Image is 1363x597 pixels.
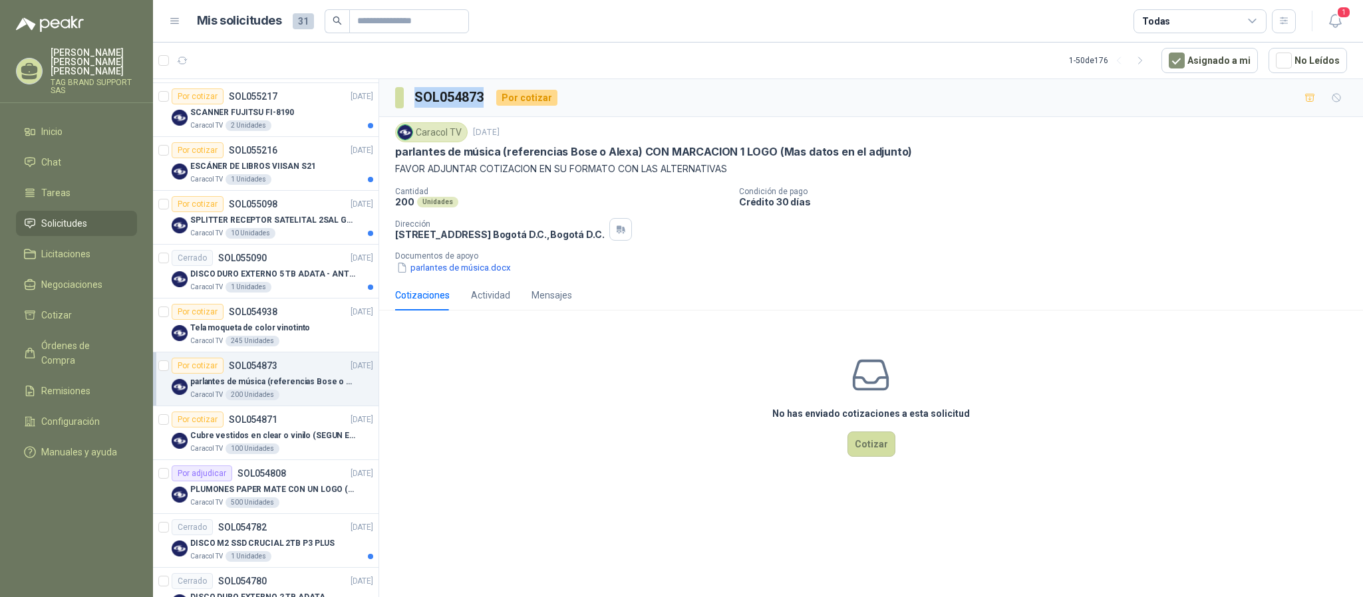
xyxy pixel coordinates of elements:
div: 1 Unidades [226,174,271,185]
span: Inicio [41,124,63,139]
p: SOL055098 [229,199,277,209]
div: Mensajes [531,288,572,302]
p: [DATE] [351,414,373,426]
div: Por cotizar [172,196,224,212]
span: Tareas [41,185,71,200]
span: 1 [1336,6,1351,19]
p: Documentos de apoyo [395,251,1358,261]
p: [DATE] [351,467,373,480]
div: Actividad [471,288,510,302]
a: Órdenes de Compra [16,333,137,373]
a: Por cotizarSOL054871[DATE] Company LogoCubre vestidos en clear o vinilo (SEGUN ESPECIFICACIONES D... [153,406,379,460]
h3: No has enviado cotizaciones a esta solicitud [772,406,970,421]
p: [DATE] [351,306,373,318]
img: Company Logo [172,325,188,341]
div: Cotizaciones [395,288,450,302]
div: Caracol TV [395,122,468,142]
button: No Leídos [1269,48,1347,73]
span: Chat [41,155,61,170]
div: 1 - 50 de 176 [1069,50,1151,71]
div: 200 Unidades [226,390,279,400]
p: [STREET_ADDRESS] Bogotá D.C. , Bogotá D.C. [395,229,604,240]
p: [DATE] [351,90,373,103]
h1: Mis solicitudes [197,11,282,31]
p: SOL054782 [218,523,267,532]
p: [PERSON_NAME] [PERSON_NAME] [PERSON_NAME] [51,48,137,76]
img: Company Logo [172,433,188,449]
div: Cerrado [172,573,213,589]
a: Licitaciones [16,241,137,267]
div: 2 Unidades [226,120,271,131]
p: Caracol TV [190,336,223,346]
p: Caracol TV [190,551,223,562]
p: SOL055217 [229,92,277,101]
img: Company Logo [398,125,412,140]
p: [DATE] [351,575,373,588]
span: Órdenes de Compra [41,338,124,368]
img: Company Logo [172,540,188,556]
button: parlantes de música.docx [395,261,512,275]
span: Cotizar [41,308,72,322]
img: Company Logo [172,110,188,126]
p: Caracol TV [190,174,223,185]
img: Company Logo [172,164,188,179]
div: Por cotizar [172,88,224,104]
p: [DATE] [351,521,373,534]
p: Condición de pago [739,187,1358,196]
a: Por adjudicarSOL054808[DATE] Company LogoPLUMONES PAPER MATE CON UN LOGO (SEGUN REF.ADJUNTA)Carac... [153,460,379,514]
a: Remisiones [16,378,137,404]
img: Company Logo [172,271,188,287]
p: SOL055216 [229,146,277,155]
p: TAG BRAND SUPPORT SAS [51,78,137,94]
p: ESCÁNER DE LIBROS VIISAN S21 [190,160,316,173]
p: FAVOR ADJUNTAR COTIZACION EN SU FORMATO CON LAS ALTERNATIVAS [395,162,1347,176]
span: Configuración [41,414,100,429]
p: [DATE] [351,144,373,157]
a: CerradoSOL055090[DATE] Company LogoDISCO DURO EXTERNO 5 TB ADATA - ANTIGOLPESCaracol TV1 Unidades [153,245,379,298]
div: 10 Unidades [226,228,275,239]
p: Caracol TV [190,282,223,293]
span: search [333,16,342,25]
a: Manuales y ayuda [16,439,137,465]
p: DISCO M2 SSD CRUCIAL 2TB P3 PLUS [190,537,335,550]
a: Chat [16,150,137,175]
p: SCANNER FUJITSU FI-8190 [190,106,294,119]
p: [DATE] [473,126,500,139]
img: Company Logo [172,379,188,395]
p: Cantidad [395,187,728,196]
p: Tela moqueta de color vinotinto [190,322,310,334]
a: Por cotizarSOL055098[DATE] Company LogoSPLITTER RECEPTOR SATELITAL 2SAL GT-SP21Caracol TV10 Unidades [153,191,379,245]
div: Por cotizar [496,90,557,106]
span: Remisiones [41,384,90,398]
p: SOL054871 [229,415,277,424]
span: 31 [293,13,314,29]
div: Por cotizar [172,358,224,374]
a: Por cotizarSOL055216[DATE] Company LogoESCÁNER DE LIBROS VIISAN S21Caracol TV1 Unidades [153,137,379,191]
p: Caracol TV [190,497,223,508]
div: Todas [1142,14,1170,29]
p: [DATE] [351,198,373,211]
p: Caracol TV [190,120,223,131]
p: Dirección [395,219,604,229]
div: Por adjudicar [172,465,232,481]
p: SOL054873 [229,361,277,370]
img: Company Logo [172,487,188,503]
div: 100 Unidades [226,443,279,454]
p: SOL054808 [237,469,286,478]
p: SOL054938 [229,307,277,316]
p: Crédito 30 días [739,196,1358,207]
a: Solicitudes [16,211,137,236]
p: Caracol TV [190,443,223,454]
a: Configuración [16,409,137,434]
p: parlantes de música (referencias Bose o Alexa) CON MARCACION 1 LOGO (Mas datos en el adjunto) [395,145,912,159]
span: Negociaciones [41,277,102,292]
span: Manuales y ayuda [41,445,117,459]
a: Inicio [16,119,137,144]
div: 1 Unidades [226,551,271,562]
h3: SOL054873 [414,87,486,108]
p: [DATE] [351,360,373,372]
div: 245 Unidades [226,336,279,346]
p: SOL055090 [218,253,267,263]
p: parlantes de música (referencias Bose o Alexa) CON MARCACION 1 LOGO (Mas datos en el adjunto) [190,376,356,388]
div: Cerrado [172,250,213,266]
